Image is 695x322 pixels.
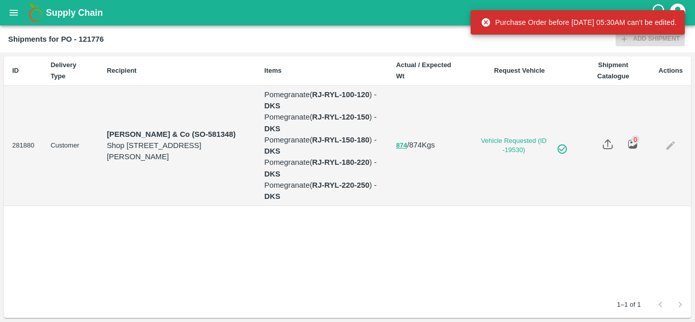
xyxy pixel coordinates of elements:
[8,35,104,43] b: Shipments for PO - 121776
[265,102,280,110] strong: DKS
[25,3,46,23] img: logo
[265,192,280,200] strong: DKS
[265,134,380,157] p: Pomegranate ( ) -
[4,86,42,206] td: 281880
[42,86,99,206] td: Customer
[651,4,669,22] div: customer-support
[50,61,76,80] b: Delivery Type
[265,89,380,112] p: Pomegranate ( ) -
[396,139,454,151] p: / 874 Kgs
[265,147,280,155] strong: DKS
[396,61,451,80] b: Actual / Expected Wt
[312,136,369,144] b: RJ-RYL-150-180
[396,140,407,152] button: 874
[12,67,19,74] b: ID
[481,13,677,32] div: Purchase Order before [DATE] 05:30AM can't be edited.
[107,140,248,163] p: Shop [STREET_ADDRESS][PERSON_NAME]
[265,67,282,74] b: Items
[669,2,687,23] div: account of current user
[312,158,369,166] b: RJ-RYL-180-220
[2,1,25,24] button: open drawer
[107,67,137,74] b: Recipient
[312,113,369,121] b: RJ-RYL-120-150
[312,91,369,99] b: RJ-RYL-100-120
[46,6,651,20] a: Supply Chain
[107,130,236,138] strong: [PERSON_NAME] & Co (SO-581348)
[597,61,629,80] b: Shipment Catalogue
[471,136,568,155] a: Vehicle Requested (ID -19530)
[627,139,638,150] img: preview
[265,180,380,202] p: Pomegranate ( ) -
[46,8,103,18] b: Supply Chain
[265,157,380,180] p: Pomegranate ( ) -
[312,181,369,189] b: RJ-RYL-220-250
[494,67,545,74] b: Request Vehicle
[265,170,280,178] strong: DKS
[658,67,683,74] b: Actions
[602,139,613,150] img: share
[265,111,380,134] p: Pomegranate ( ) -
[265,125,280,133] strong: DKS
[631,135,640,143] div: 0
[617,300,641,310] p: 1–1 of 1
